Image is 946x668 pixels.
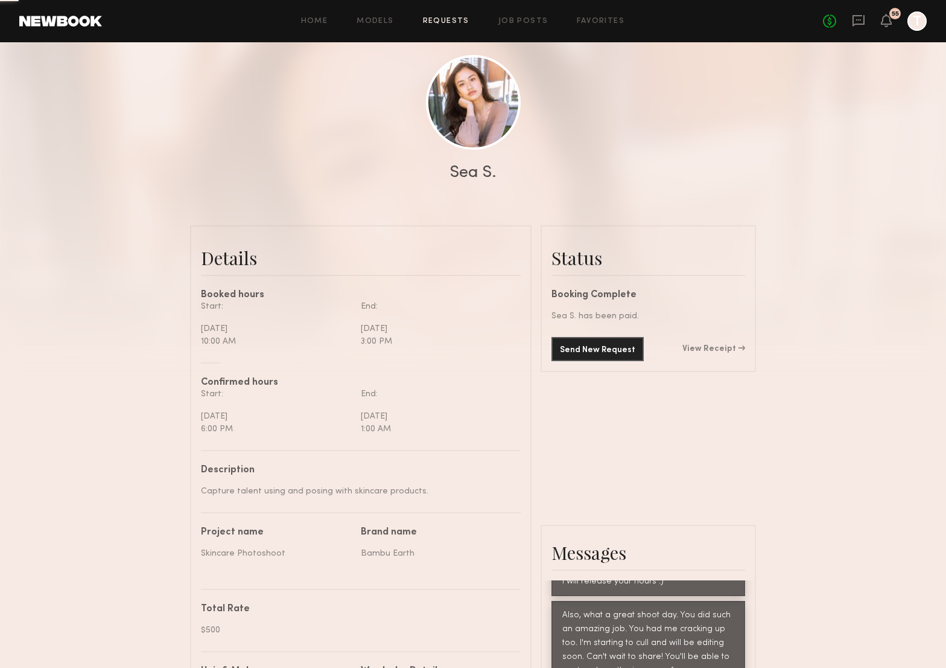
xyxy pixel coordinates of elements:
[201,246,521,270] div: Details
[551,310,745,323] div: Sea S. has been paid.
[361,410,512,423] div: [DATE]
[201,466,512,475] div: Description
[201,300,352,313] div: Start:
[361,547,512,560] div: Bambu Earth
[201,485,512,498] div: Capture talent using and posing with skincare products.
[201,291,521,300] div: Booked hours
[498,18,548,25] a: Job Posts
[201,528,352,538] div: Project name
[201,605,512,614] div: Total Rate
[361,335,512,348] div: 3:00 PM
[201,624,512,637] div: $500
[361,388,512,400] div: End:
[301,18,328,25] a: Home
[551,291,745,300] div: Booking Complete
[361,528,512,538] div: Brand name
[682,345,745,353] a: View Receipt
[201,335,352,348] div: 10:00 AM
[201,378,521,388] div: Confirmed hours
[201,547,352,560] div: Skincare Photoshoot
[892,11,899,18] div: 55
[361,423,512,435] div: 1:00 AM
[361,300,512,313] div: End:
[361,323,512,335] div: [DATE]
[551,246,745,270] div: Status
[450,164,497,181] div: Sea S.
[551,337,644,361] button: Send New Request
[423,18,469,25] a: Requests
[577,18,624,25] a: Favorites
[201,323,352,335] div: [DATE]
[201,410,352,423] div: [DATE]
[201,388,352,400] div: Start:
[357,18,393,25] a: Models
[201,423,352,435] div: 6:00 PM
[551,541,745,565] div: Messages
[907,11,927,31] a: T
